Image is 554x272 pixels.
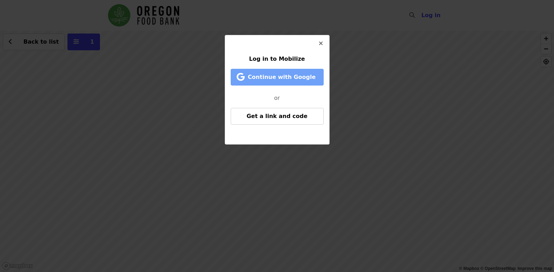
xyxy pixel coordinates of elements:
i: times icon [319,40,323,47]
i: google icon [237,72,245,82]
span: Log in to Mobilize [249,56,305,62]
button: Continue with Google [231,69,324,86]
span: Continue with Google [248,74,316,80]
button: Get a link and code [231,108,324,125]
span: Get a link and code [246,113,307,119]
span: or [274,95,280,101]
button: Close [312,35,329,52]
